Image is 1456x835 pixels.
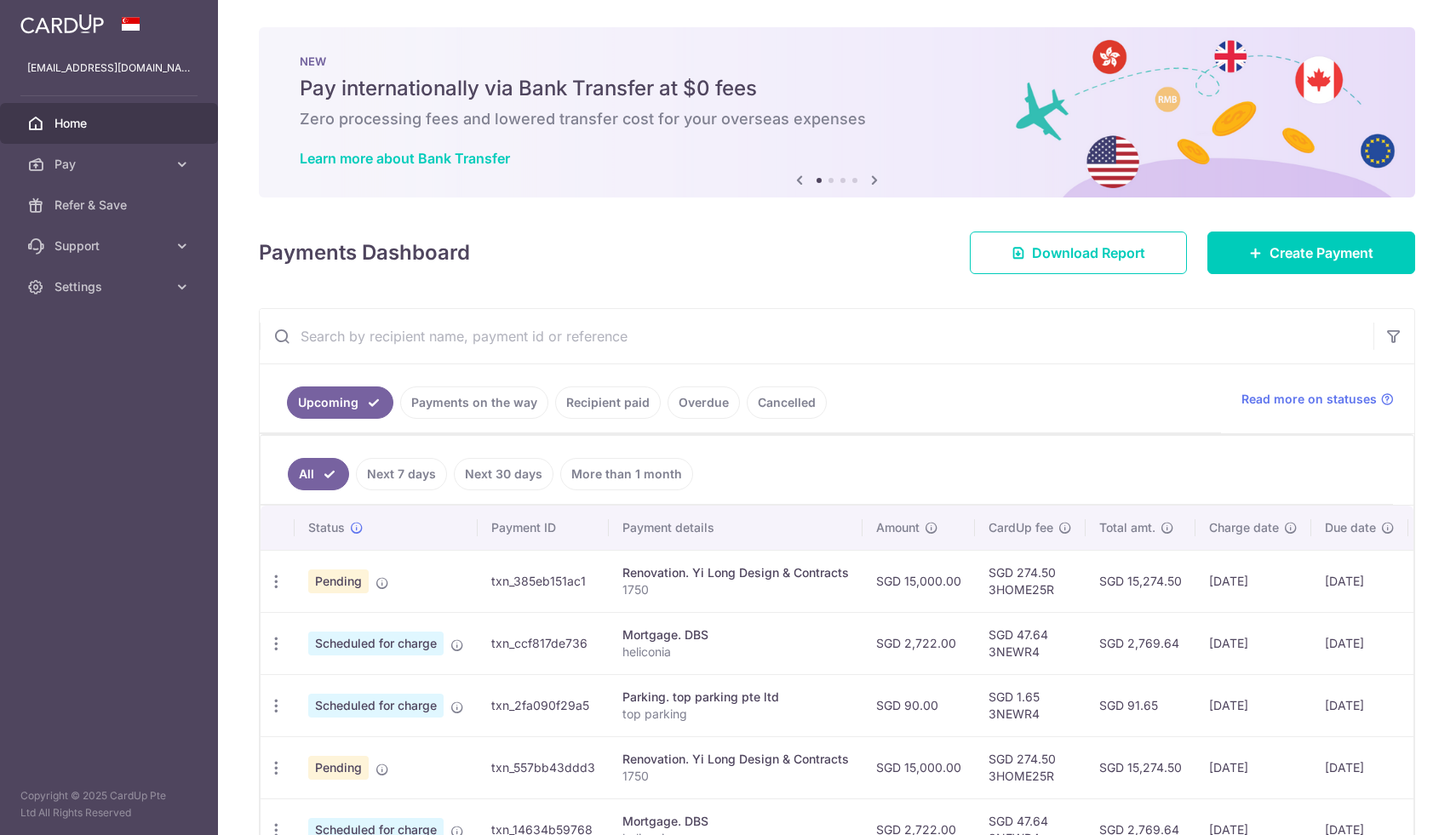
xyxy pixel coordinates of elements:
td: SGD 274.50 3HOME25R [975,736,1086,798]
div: Renovation. Yi Long Design & Contracts [622,751,849,768]
a: Read more on statuses [1241,391,1394,408]
span: Pay [54,156,167,173]
span: Read more on statuses [1241,391,1377,408]
a: Next 7 days [356,458,447,490]
p: top parking [622,706,849,723]
th: Payment details [609,506,863,550]
span: CardUp fee [989,519,1053,536]
td: SGD 2,769.64 [1086,612,1195,674]
span: Charge date [1209,519,1279,536]
h5: Pay internationally via Bank Transfer at $0 fees [300,75,1374,102]
span: Scheduled for charge [308,694,444,718]
span: Total amt. [1099,519,1155,536]
td: SGD 90.00 [863,674,975,736]
span: Status [308,519,345,536]
td: txn_ccf817de736 [478,612,609,674]
td: [DATE] [1195,612,1311,674]
td: [DATE] [1311,612,1408,674]
td: SGD 274.50 3HOME25R [975,550,1086,612]
th: Payment ID [478,506,609,550]
td: SGD 91.65 [1086,674,1195,736]
td: [DATE] [1311,674,1408,736]
td: [DATE] [1195,550,1311,612]
div: Mortgage. DBS [622,626,849,643]
a: Payments on the way [400,386,548,419]
span: Due date [1325,519,1376,536]
h4: Payments Dashboard [259,237,470,268]
td: SGD 15,274.50 [1086,736,1195,798]
td: [DATE] [1195,736,1311,798]
img: Bank transfer banner [259,27,1415,197]
p: NEW [300,54,1374,68]
span: Amount [876,519,920,536]
a: All [288,458,349,490]
a: More than 1 month [560,458,693,490]
div: Renovation. Yi Long Design & Contracts [622,564,849,581]
span: Settings [54,278,167,295]
td: SGD 1.65 3NEWR4 [975,674,1086,736]
a: Upcoming [287,386,393,419]
span: Pending [308,756,369,780]
td: txn_385eb151ac1 [478,550,609,612]
span: Scheduled for charge [308,632,444,655]
span: Create Payment [1270,243,1373,263]
td: [DATE] [1311,736,1408,798]
span: Pending [308,569,369,593]
span: Support [54,237,167,255]
a: Overdue [668,386,740,419]
td: SGD 47.64 3NEWR4 [975,612,1086,674]
td: SGD 2,722.00 [863,612,975,674]
td: SGD 15,274.50 [1086,550,1195,612]
a: Recipient paid [555,386,661,419]
img: CardUp [20,14,104,34]
span: Refer & Save [54,197,167,214]
a: Learn more about Bank Transfer [300,150,510,167]
td: txn_2fa090f29a5 [478,674,609,736]
p: [EMAIL_ADDRESS][DOMAIN_NAME] [27,60,191,77]
a: Create Payment [1207,232,1415,274]
span: Home [54,115,167,132]
input: Search by recipient name, payment id or reference [260,309,1373,363]
p: 1750 [622,768,849,785]
div: Parking. top parking pte ltd [622,689,849,706]
td: SGD 15,000.00 [863,736,975,798]
h6: Zero processing fees and lowered transfer cost for your overseas expenses [300,109,1374,129]
td: [DATE] [1311,550,1408,612]
p: heliconia [622,643,849,661]
span: Download Report [1032,243,1145,263]
td: txn_557bb43ddd3 [478,736,609,798]
td: [DATE] [1195,674,1311,736]
p: 1750 [622,581,849,598]
a: Cancelled [747,386,827,419]
a: Next 30 days [454,458,553,490]
a: Download Report [970,232,1187,274]
div: Mortgage. DBS [622,813,849,830]
td: SGD 15,000.00 [863,550,975,612]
